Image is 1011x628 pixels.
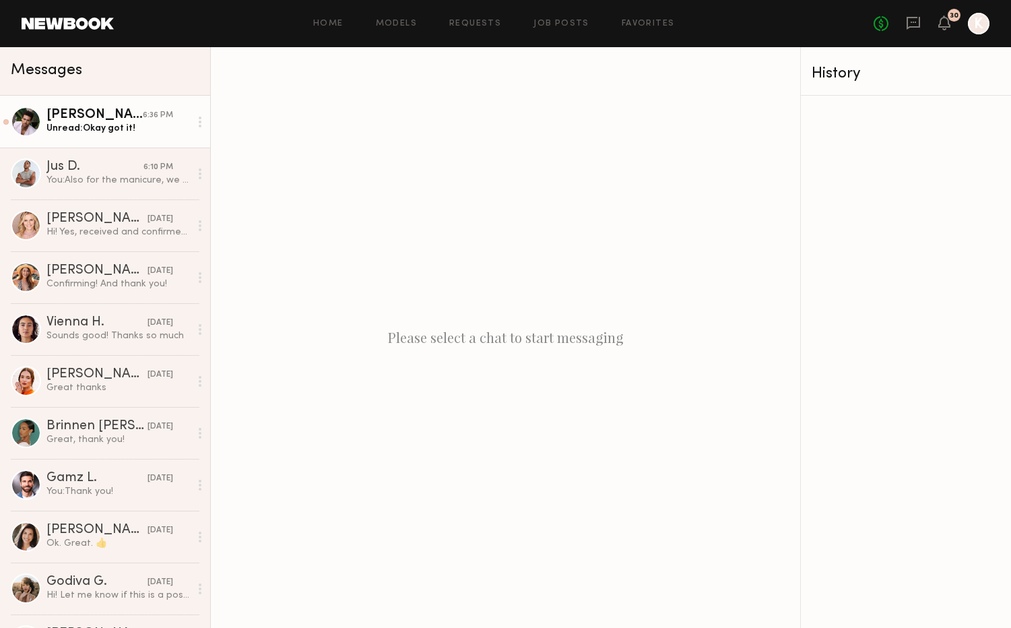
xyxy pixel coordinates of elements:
a: Requests [449,20,501,28]
div: Brinnen [PERSON_NAME] [46,420,148,433]
div: [PERSON_NAME] [46,212,148,226]
div: [DATE] [148,472,173,485]
span: Messages [11,63,82,78]
div: [DATE] [148,420,173,433]
a: K [968,13,989,34]
a: Models [376,20,417,28]
div: 6:10 PM [143,161,173,174]
div: [DATE] [148,265,173,278]
div: Great thanks [46,381,190,394]
div: You: Also for the manicure, we can reimburse up to $40, please save your receipt. Thanks! [46,174,190,187]
div: [DATE] [148,524,173,537]
div: [PERSON_NAME] [46,264,148,278]
div: History [812,66,1000,82]
div: [PERSON_NAME] [46,368,148,381]
div: Sounds good! Thanks so much [46,329,190,342]
div: [DATE] [148,576,173,589]
div: Please select a chat to start messaging [211,47,800,628]
div: 6:36 PM [143,109,173,122]
div: Unread: Okay got it! [46,122,190,135]
div: [PERSON_NAME] [46,108,143,122]
div: You: Thank you! [46,485,190,498]
div: Confirming! And thank you! [46,278,190,290]
div: Ok. Great. 👍 [46,537,190,550]
div: Hi! Let me know if this is a possibility please :) [46,589,190,602]
div: Vienna H. [46,316,148,329]
a: Favorites [622,20,675,28]
div: [DATE] [148,317,173,329]
div: Godiva G. [46,575,148,589]
div: Jus D. [46,160,143,174]
div: Hi! Yes, received and confirmed. Yes, that sounds good regarding overtime. Thank you! [46,226,190,239]
div: [DATE] [148,213,173,226]
div: [DATE] [148,369,173,381]
div: [PERSON_NAME] [46,524,148,537]
div: Great, thank you! [46,433,190,446]
a: Job Posts [533,20,589,28]
div: 30 [950,12,958,20]
div: Gamz L. [46,472,148,485]
a: Home [313,20,344,28]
